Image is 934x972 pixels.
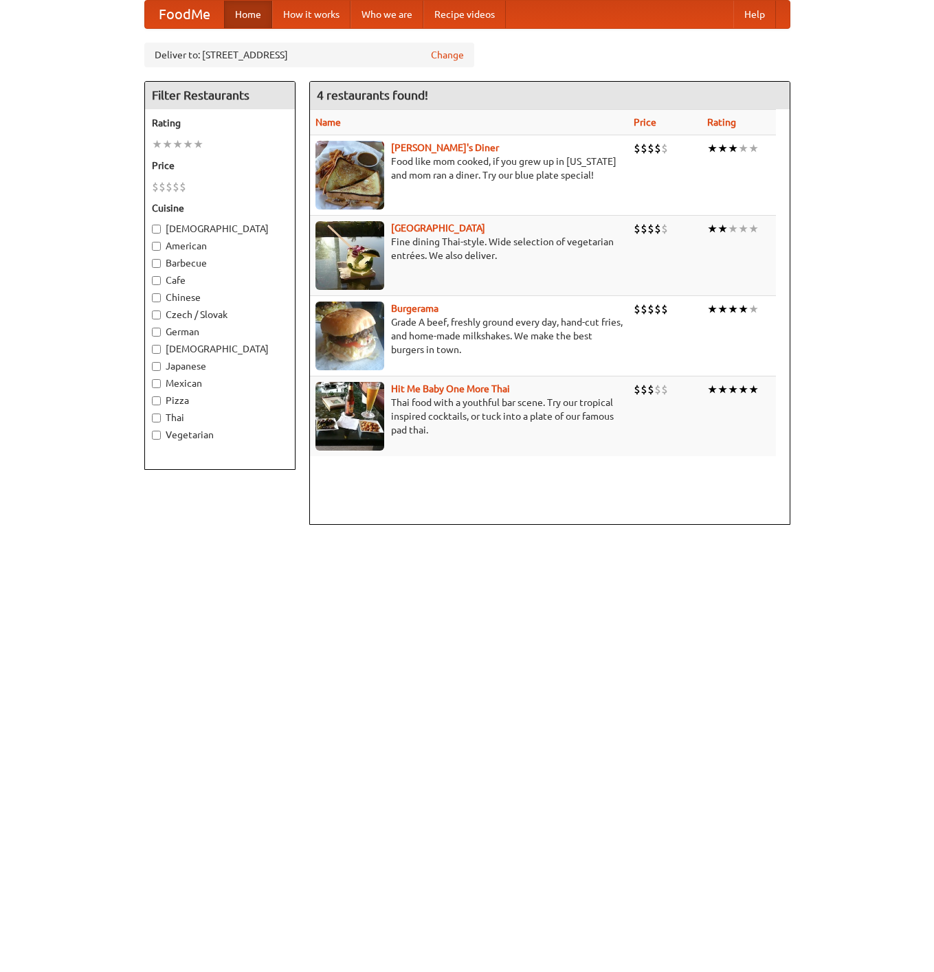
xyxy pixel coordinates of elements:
[641,302,647,317] li: $
[707,221,718,236] li: ★
[152,394,288,407] label: Pizza
[152,137,162,152] li: ★
[152,239,288,253] label: American
[272,1,351,28] a: How it works
[144,43,474,67] div: Deliver to: [STREET_ADDRESS]
[224,1,272,28] a: Home
[728,382,738,397] li: ★
[152,276,161,285] input: Cafe
[728,141,738,156] li: ★
[431,48,464,62] a: Change
[641,382,647,397] li: $
[152,414,161,422] input: Thai
[152,159,288,172] h5: Price
[166,179,173,194] li: $
[152,242,161,251] input: American
[315,235,623,262] p: Fine dining Thai-style. Wide selection of vegetarian entrées. We also deliver.
[173,137,183,152] li: ★
[634,141,641,156] li: $
[317,89,428,102] ng-pluralize: 4 restaurants found!
[634,221,641,236] li: $
[391,223,485,234] a: [GEOGRAPHIC_DATA]
[152,359,288,373] label: Japanese
[748,302,759,317] li: ★
[641,141,647,156] li: $
[661,141,668,156] li: $
[647,141,654,156] li: $
[728,302,738,317] li: ★
[152,428,288,442] label: Vegetarian
[152,362,161,371] input: Japanese
[728,221,738,236] li: ★
[152,396,161,405] input: Pizza
[738,382,748,397] li: ★
[748,141,759,156] li: ★
[173,179,179,194] li: $
[738,221,748,236] li: ★
[315,315,623,357] p: Grade A beef, freshly ground every day, hand-cut fries, and home-made milkshakes. We make the bes...
[647,382,654,397] li: $
[152,201,288,215] h5: Cuisine
[738,141,748,156] li: ★
[152,225,161,234] input: [DEMOGRAPHIC_DATA]
[152,411,288,425] label: Thai
[391,142,499,153] a: [PERSON_NAME]'s Diner
[647,302,654,317] li: $
[152,325,288,339] label: German
[152,431,161,440] input: Vegetarian
[152,310,161,319] input: Czech / Slovak
[733,1,776,28] a: Help
[315,141,384,210] img: sallys.jpg
[654,302,661,317] li: $
[315,117,341,128] a: Name
[661,302,668,317] li: $
[748,221,759,236] li: ★
[152,293,161,302] input: Chinese
[707,382,718,397] li: ★
[152,222,288,236] label: [DEMOGRAPHIC_DATA]
[718,382,728,397] li: ★
[152,379,161,388] input: Mexican
[152,345,161,354] input: [DEMOGRAPHIC_DATA]
[152,259,161,268] input: Barbecue
[654,141,661,156] li: $
[315,155,623,182] p: Food like mom cooked, if you grew up in [US_STATE] and mom ran a diner. Try our blue plate special!
[152,308,288,321] label: Czech / Slovak
[641,221,647,236] li: $
[162,137,173,152] li: ★
[152,273,288,287] label: Cafe
[315,396,623,437] p: Thai food with a youthful bar scene. Try our tropical inspired cocktails, or tuck into a plate of...
[315,221,384,290] img: satay.jpg
[654,382,661,397] li: $
[193,137,203,152] li: ★
[145,1,224,28] a: FoodMe
[391,383,510,394] a: Hit Me Baby One More Thai
[423,1,506,28] a: Recipe videos
[634,117,656,128] a: Price
[707,302,718,317] li: ★
[707,117,736,128] a: Rating
[315,302,384,370] img: burgerama.jpg
[634,382,641,397] li: $
[748,382,759,397] li: ★
[718,141,728,156] li: ★
[661,221,668,236] li: $
[707,141,718,156] li: ★
[152,376,288,390] label: Mexican
[647,221,654,236] li: $
[152,342,288,356] label: [DEMOGRAPHIC_DATA]
[738,302,748,317] li: ★
[152,179,159,194] li: $
[634,302,641,317] li: $
[718,302,728,317] li: ★
[183,137,193,152] li: ★
[179,179,186,194] li: $
[718,221,728,236] li: ★
[159,179,166,194] li: $
[351,1,423,28] a: Who we are
[391,303,438,314] a: Burgerama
